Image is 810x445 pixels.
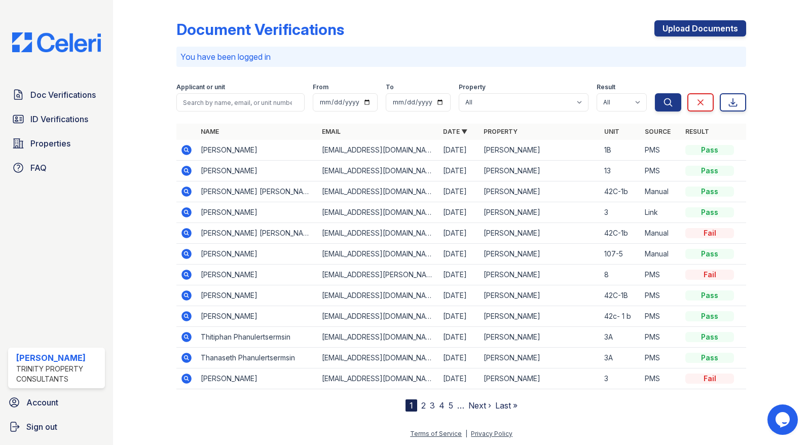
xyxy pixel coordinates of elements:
a: Email [322,128,341,135]
td: PMS [641,306,681,327]
td: 3A [600,327,641,348]
span: … [457,399,464,412]
td: [EMAIL_ADDRESS][DOMAIN_NAME] [318,181,439,202]
td: [PERSON_NAME] [PERSON_NAME] Aktarli [197,223,318,244]
span: Doc Verifications [30,89,96,101]
a: Doc Verifications [8,85,105,105]
td: [EMAIL_ADDRESS][DOMAIN_NAME] [318,202,439,223]
a: Next › [468,400,491,411]
td: [EMAIL_ADDRESS][DOMAIN_NAME] [318,244,439,265]
td: [PERSON_NAME] [197,306,318,327]
td: [PERSON_NAME] [480,202,601,223]
div: Trinity Property Consultants [16,364,101,384]
a: Privacy Policy [471,430,512,437]
a: 5 [449,400,453,411]
a: Sign out [4,417,109,437]
a: Last » [495,400,518,411]
td: [PERSON_NAME] [480,306,601,327]
td: [PERSON_NAME] [197,161,318,181]
td: 13 [600,161,641,181]
td: [DATE] [439,265,480,285]
td: [DATE] [439,285,480,306]
td: Manual [641,181,681,202]
div: | [465,430,467,437]
a: Terms of Service [410,430,462,437]
td: [DATE] [439,181,480,202]
td: [EMAIL_ADDRESS][DOMAIN_NAME] [318,140,439,161]
td: [DATE] [439,348,480,368]
div: Document Verifications [176,20,344,39]
td: [PERSON_NAME] [480,327,601,348]
td: Link [641,202,681,223]
div: 1 [406,399,417,412]
td: [EMAIL_ADDRESS][DOMAIN_NAME] [318,223,439,244]
td: [PERSON_NAME] [197,368,318,389]
td: [EMAIL_ADDRESS][PERSON_NAME][DOMAIN_NAME] [318,265,439,285]
div: Pass [685,166,734,176]
td: [EMAIL_ADDRESS][DOMAIN_NAME] [318,285,439,306]
td: [PERSON_NAME] [480,265,601,285]
td: PMS [641,140,681,161]
label: Property [459,83,486,91]
td: [PERSON_NAME] [480,140,601,161]
td: [PERSON_NAME] [480,181,601,202]
div: Pass [685,145,734,155]
div: Pass [685,207,734,217]
div: Pass [685,311,734,321]
span: Properties [30,137,70,150]
td: Thitiphan Phanulertsermsin [197,327,318,348]
div: Pass [685,332,734,342]
label: Applicant or unit [176,83,225,91]
td: 42c- 1 b [600,306,641,327]
div: Pass [685,249,734,259]
td: [PERSON_NAME] [480,285,601,306]
a: FAQ [8,158,105,178]
td: PMS [641,348,681,368]
td: [PERSON_NAME] [480,348,601,368]
td: 42C-1B [600,285,641,306]
td: [DATE] [439,202,480,223]
div: Pass [685,187,734,197]
td: PMS [641,368,681,389]
a: Properties [8,133,105,154]
a: Date ▼ [443,128,467,135]
img: CE_Logo_Blue-a8612792a0a2168367f1c8372b55b34899dd931a85d93a1a3d3e32e68fde9ad4.png [4,32,109,52]
td: [PERSON_NAME] [480,244,601,265]
td: 8 [600,265,641,285]
td: PMS [641,327,681,348]
a: Property [484,128,518,135]
td: 42C-1b [600,181,641,202]
a: 4 [439,400,445,411]
a: Result [685,128,709,135]
td: [PERSON_NAME] [197,244,318,265]
a: 2 [421,400,426,411]
td: [PERSON_NAME] [197,285,318,306]
td: PMS [641,161,681,181]
td: Manual [641,244,681,265]
td: [PERSON_NAME] [480,161,601,181]
input: Search by name, email, or unit number [176,93,305,112]
td: [DATE] [439,223,480,244]
td: [DATE] [439,327,480,348]
td: [PERSON_NAME] [480,223,601,244]
td: Thanaseth Phanulertsermsin [197,348,318,368]
div: Fail [685,270,734,280]
td: [EMAIL_ADDRESS][DOMAIN_NAME] [318,348,439,368]
td: [EMAIL_ADDRESS][DOMAIN_NAME] [318,161,439,181]
iframe: chat widget [767,404,800,435]
a: Unit [604,128,619,135]
div: Pass [685,353,734,363]
a: Upload Documents [654,20,746,36]
td: PMS [641,265,681,285]
span: Account [26,396,58,409]
span: Sign out [26,421,57,433]
div: Pass [685,290,734,301]
td: PMS [641,285,681,306]
div: [PERSON_NAME] [16,352,101,364]
td: [EMAIL_ADDRESS][DOMAIN_NAME] [318,327,439,348]
td: 3 [600,368,641,389]
div: Fail [685,228,734,238]
a: Source [645,128,671,135]
td: [PERSON_NAME] [480,368,601,389]
div: Fail [685,374,734,384]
